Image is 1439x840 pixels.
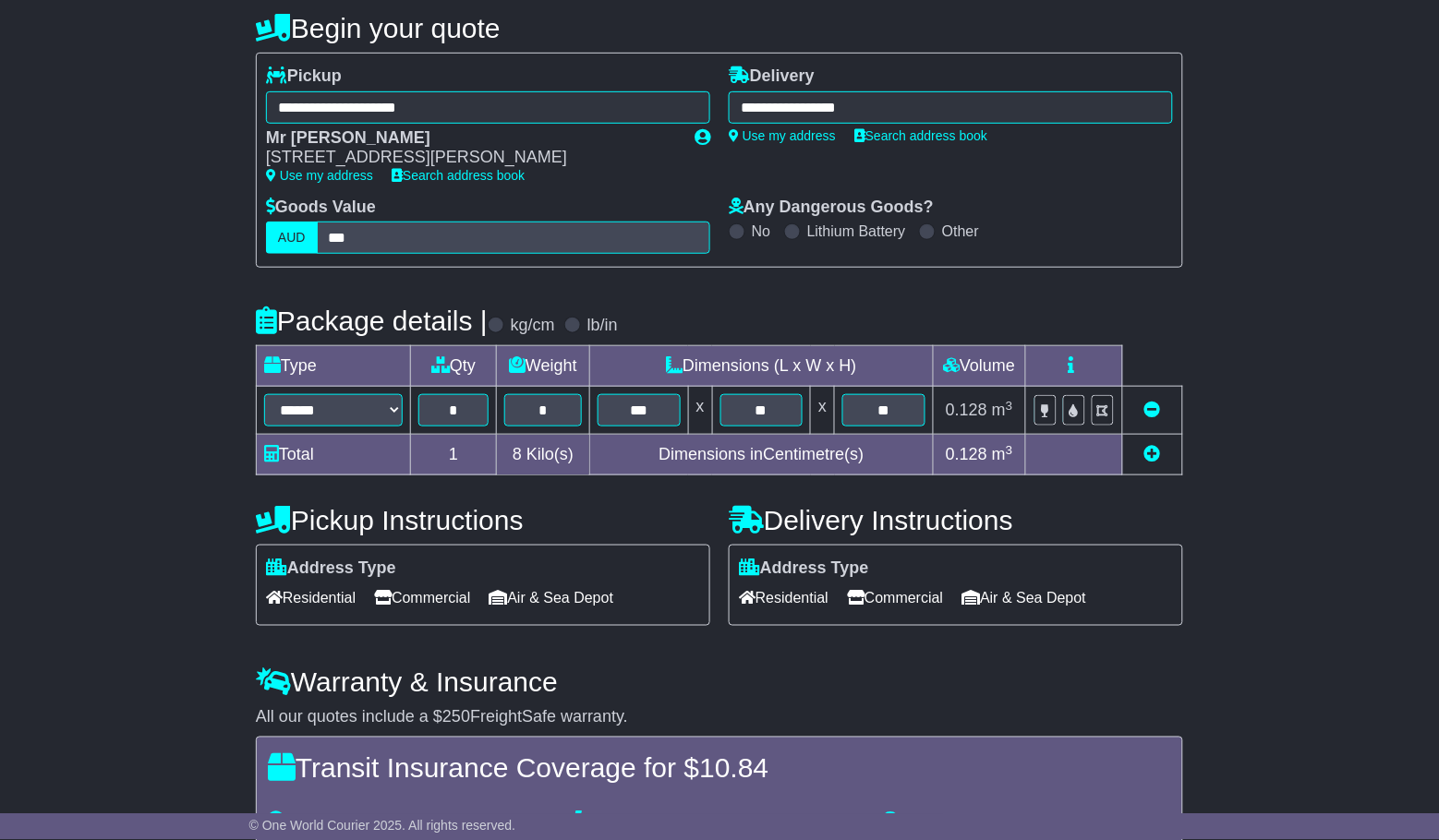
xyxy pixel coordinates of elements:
[392,168,525,183] a: Search address book
[946,401,987,419] span: 0.128
[1006,443,1013,457] sup: 3
[266,148,676,168] div: [STREET_ADDRESS][PERSON_NAME]
[729,66,815,87] label: Delivery
[739,583,828,612] span: Residential
[739,558,869,579] label: Address Type
[962,583,1087,612] span: Air & Sea Depot
[268,753,1171,784] h4: Transit Insurance Coverage for $
[1006,399,1013,413] sup: 3
[992,445,1013,463] span: m
[729,198,934,218] label: Any Dangerous Goods?
[946,445,987,463] span: 0.128
[256,667,1183,698] h4: Warranty & Insurance
[873,811,1180,832] div: If your package is stolen
[374,583,470,612] span: Commercial
[256,505,710,535] h4: Pickup Instructions
[1144,445,1161,463] a: Add new item
[411,435,497,475] td: 1
[729,128,836,143] a: Use my address
[490,583,614,612] span: Air & Sea Depot
[587,316,618,336] label: lb/in
[266,168,373,183] a: Use my address
[992,401,1013,419] span: m
[266,128,676,149] div: Mr [PERSON_NAME]
[442,708,470,726] span: 250
[589,346,933,387] td: Dimensions (L x W x H)
[942,222,979,240] label: Other
[256,306,488,336] h4: Package details |
[854,128,987,143] a: Search address book
[933,346,1025,387] td: Volume
[497,435,590,475] td: Kilo(s)
[511,316,555,336] label: kg/cm
[256,708,1183,728] div: All our quotes include a $ FreightSafe warranty.
[752,222,770,240] label: No
[807,222,906,240] label: Lithium Battery
[566,811,874,832] div: Damage to your package
[688,387,712,435] td: x
[847,583,943,612] span: Commercial
[257,346,411,387] td: Type
[811,387,835,435] td: x
[266,558,396,579] label: Address Type
[256,13,1183,43] h4: Begin your quote
[259,811,566,832] div: Loss of your package
[249,819,516,834] span: © One World Courier 2025. All rights reserved.
[266,66,342,87] label: Pickup
[1144,401,1161,419] a: Remove this item
[729,505,1183,535] h4: Delivery Instructions
[699,753,768,784] span: 10.84
[266,222,318,254] label: AUD
[257,435,411,475] td: Total
[411,346,497,387] td: Qty
[513,445,522,463] span: 8
[497,346,590,387] td: Weight
[266,198,376,218] label: Goods Value
[589,435,933,475] td: Dimensions in Centimetre(s)
[266,583,356,612] span: Residential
